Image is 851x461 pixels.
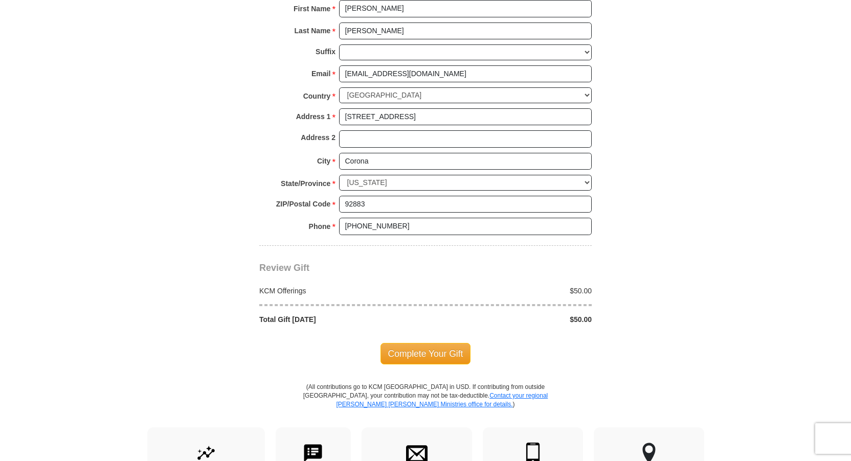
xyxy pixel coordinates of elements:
[254,314,426,325] div: Total Gift [DATE]
[259,263,309,273] span: Review Gift
[426,314,597,325] div: $50.00
[254,286,426,296] div: KCM Offerings
[294,2,330,16] strong: First Name
[426,286,597,296] div: $50.00
[303,89,331,103] strong: Country
[295,24,331,38] strong: Last Name
[316,44,335,59] strong: Suffix
[281,176,330,191] strong: State/Province
[276,197,331,211] strong: ZIP/Postal Code
[380,343,471,364] span: Complete Your Gift
[301,130,335,145] strong: Address 2
[296,109,331,124] strong: Address 1
[317,154,330,168] strong: City
[303,383,548,427] p: (All contributions go to KCM [GEOGRAPHIC_DATA] in USD. If contributing from outside [GEOGRAPHIC_D...
[311,66,330,81] strong: Email
[309,219,331,234] strong: Phone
